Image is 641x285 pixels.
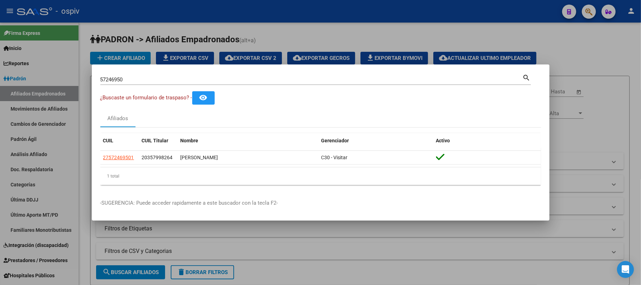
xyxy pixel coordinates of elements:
span: CUIL [103,138,114,143]
span: C30 - Visitar [321,155,348,160]
div: 1 total [100,167,541,185]
span: Gerenciador [321,138,349,143]
span: Nombre [181,138,199,143]
datatable-header-cell: CUIL [100,133,139,148]
span: Activo [436,138,450,143]
datatable-header-cell: Gerenciador [319,133,433,148]
span: 20357998264 [142,155,173,160]
p: -SUGERENCIA: Puede acceder rapidamente a este buscador con la tecla F2- [100,199,541,207]
datatable-header-cell: CUIL Titular [139,133,178,148]
div: Afiliados [107,114,128,123]
span: ¿Buscaste un formulario de traspaso? - [100,94,192,101]
div: Open Intercom Messenger [617,261,634,278]
span: CUIL Titular [142,138,169,143]
div: [PERSON_NAME] [181,154,316,162]
datatable-header-cell: Activo [433,133,541,148]
mat-icon: search [523,73,531,81]
datatable-header-cell: Nombre [178,133,319,148]
mat-icon: remove_red_eye [199,93,208,102]
span: 27572469501 [103,155,134,160]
